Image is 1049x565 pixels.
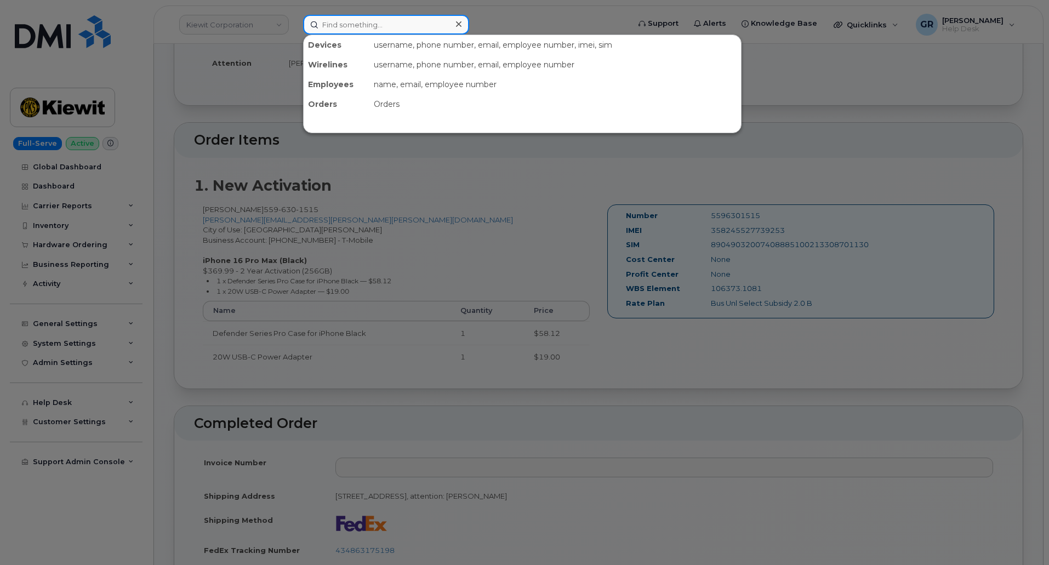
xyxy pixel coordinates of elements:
div: Devices [304,35,369,55]
div: username, phone number, email, employee number, imei, sim [369,35,741,55]
div: Wirelines [304,55,369,75]
input: Find something... [303,15,469,35]
div: Orders [304,94,369,114]
div: username, phone number, email, employee number [369,55,741,75]
div: Orders [369,94,741,114]
iframe: Messenger Launcher [1001,517,1041,557]
div: Employees [304,75,369,94]
div: name, email, employee number [369,75,741,94]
